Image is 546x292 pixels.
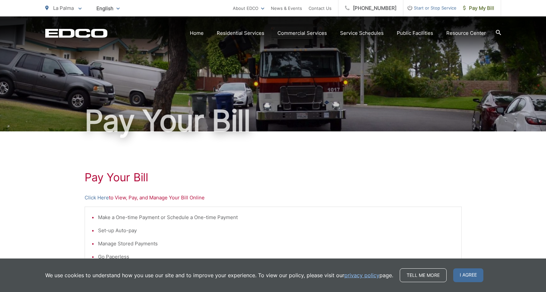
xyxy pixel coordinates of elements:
[340,29,384,37] a: Service Schedules
[45,29,108,38] a: EDCD logo. Return to the homepage.
[98,213,455,221] li: Make a One-time Payment or Schedule a One-time Payment
[85,194,462,202] p: to View, Pay, and Manage Your Bill Online
[85,194,109,202] a: Click Here
[53,5,74,11] span: La Palma
[217,29,264,37] a: Residential Services
[98,253,455,261] li: Go Paperless
[98,240,455,248] li: Manage Stored Payments
[91,3,125,14] span: English
[98,227,455,235] li: Set-up Auto-pay
[45,104,501,137] h1: Pay Your Bill
[233,4,264,12] a: About EDCO
[463,4,494,12] span: Pay My Bill
[277,29,327,37] a: Commercial Services
[309,4,332,12] a: Contact Us
[344,271,379,279] a: privacy policy
[453,268,483,282] span: I agree
[397,29,433,37] a: Public Facilities
[400,268,447,282] a: Tell me more
[85,171,462,184] h1: Pay Your Bill
[45,271,393,279] p: We use cookies to understand how you use our site and to improve your experience. To view our pol...
[446,29,486,37] a: Resource Center
[190,29,204,37] a: Home
[271,4,302,12] a: News & Events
